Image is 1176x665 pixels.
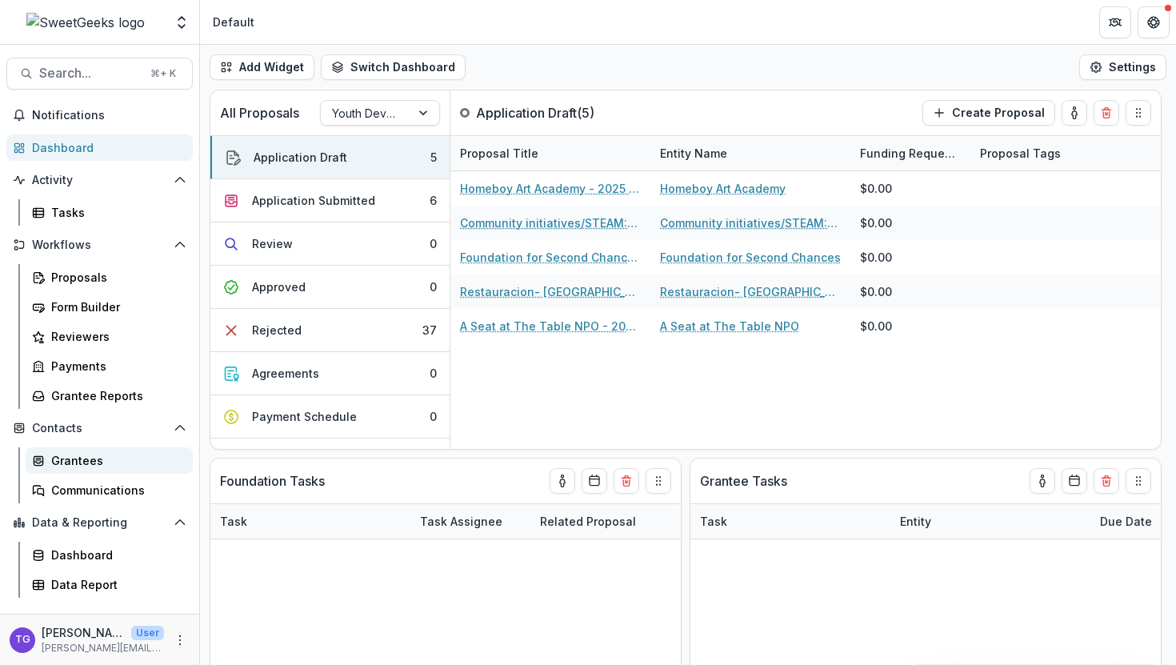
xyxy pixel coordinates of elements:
[860,318,892,335] div: $0.00
[252,408,357,425] div: Payment Schedule
[690,513,737,530] div: Task
[6,58,193,90] button: Search...
[970,136,1170,170] div: Proposal Tags
[6,167,193,193] button: Open Activity
[252,322,302,339] div: Rejected
[860,283,892,300] div: $0.00
[26,323,193,350] a: Reviewers
[460,283,641,300] a: Restauracion- [GEOGRAPHIC_DATA] - 2025 - Sweet Geeks Foundation Grant Application
[32,174,167,187] span: Activity
[220,471,325,491] p: Foundation Tasks
[210,395,450,439] button: Payment Schedule0
[26,383,193,409] a: Grantee Reports
[131,626,164,640] p: User
[430,149,437,166] div: 5
[6,102,193,128] button: Notifications
[206,10,261,34] nav: breadcrumb
[700,471,787,491] p: Grantee Tasks
[690,504,890,539] div: Task
[650,136,850,170] div: Entity Name
[530,504,730,539] div: Related Proposal
[1062,468,1087,494] button: Calendar
[970,145,1070,162] div: Proposal Tags
[26,294,193,320] a: Form Builder
[51,387,180,404] div: Grantee Reports
[1126,100,1151,126] button: Drag
[450,136,650,170] div: Proposal Title
[1079,54,1166,80] button: Settings
[51,482,180,499] div: Communications
[32,139,180,156] div: Dashboard
[51,298,180,315] div: Form Builder
[210,504,410,539] div: Task
[26,264,193,290] a: Proposals
[614,468,639,494] button: Delete card
[26,571,193,598] a: Data Report
[660,283,841,300] a: Restauracion- [GEOGRAPHIC_DATA]
[460,214,641,231] a: Community initiatives/STEAM:CODERS - 2025 - Sweet Geeks Foundation Grant Application
[210,513,257,530] div: Task
[890,513,941,530] div: Entity
[32,422,167,435] span: Contacts
[530,513,646,530] div: Related Proposal
[1030,468,1055,494] button: toggle-assigned-to-me
[39,66,141,81] span: Search...
[210,136,450,179] button: Application Draft5
[42,624,125,641] p: [PERSON_NAME]
[210,309,450,352] button: Rejected37
[220,103,299,122] p: All Proposals
[26,542,193,568] a: Dashboard
[582,468,607,494] button: Calendar
[460,180,641,197] a: Homeboy Art Academy - 2025 - Sweet Geeks Foundation Grant Application
[42,641,164,655] p: [PERSON_NAME][EMAIL_ADDRESS][DOMAIN_NAME]
[450,145,548,162] div: Proposal Title
[422,322,437,339] div: 37
[210,179,450,222] button: Application Submitted6
[890,504,1090,539] div: Entity
[51,204,180,221] div: Tasks
[321,54,466,80] button: Switch Dashboard
[51,576,180,593] div: Data Report
[6,510,193,535] button: Open Data & Reporting
[252,278,306,295] div: Approved
[1094,100,1119,126] button: Delete card
[660,180,786,197] a: Homeboy Art Academy
[430,192,437,209] div: 6
[252,192,375,209] div: Application Submitted
[410,504,530,539] div: Task Assignee
[660,318,799,335] a: A Seat at The Table NPO
[51,269,180,286] div: Proposals
[1062,100,1087,126] button: toggle-assigned-to-me
[51,358,180,375] div: Payments
[6,134,193,161] a: Dashboard
[213,14,254,30] div: Default
[476,103,596,122] p: Application Draft ( 5 )
[860,249,892,266] div: $0.00
[51,547,180,563] div: Dashboard
[26,353,193,379] a: Payments
[850,136,970,170] div: Funding Requested
[32,516,167,530] span: Data & Reporting
[51,328,180,345] div: Reviewers
[32,238,167,252] span: Workflows
[51,452,180,469] div: Grantees
[210,54,314,80] button: Add Widget
[254,149,347,166] div: Application Draft
[660,214,841,231] a: Community initiatives/STEAM:CODERS
[646,468,671,494] button: Drag
[850,145,970,162] div: Funding Requested
[170,6,193,38] button: Open entity switcher
[460,249,641,266] a: Foundation for Second Chances - 2025 - Sweet Geeks Foundation Grant Application
[32,109,186,122] span: Notifications
[1099,6,1131,38] button: Partners
[1138,6,1170,38] button: Get Help
[860,180,892,197] div: $0.00
[550,468,575,494] button: toggle-assigned-to-me
[460,318,641,335] a: A Seat at The Table NPO - 2025 - Sweet Geeks Foundation Grant Application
